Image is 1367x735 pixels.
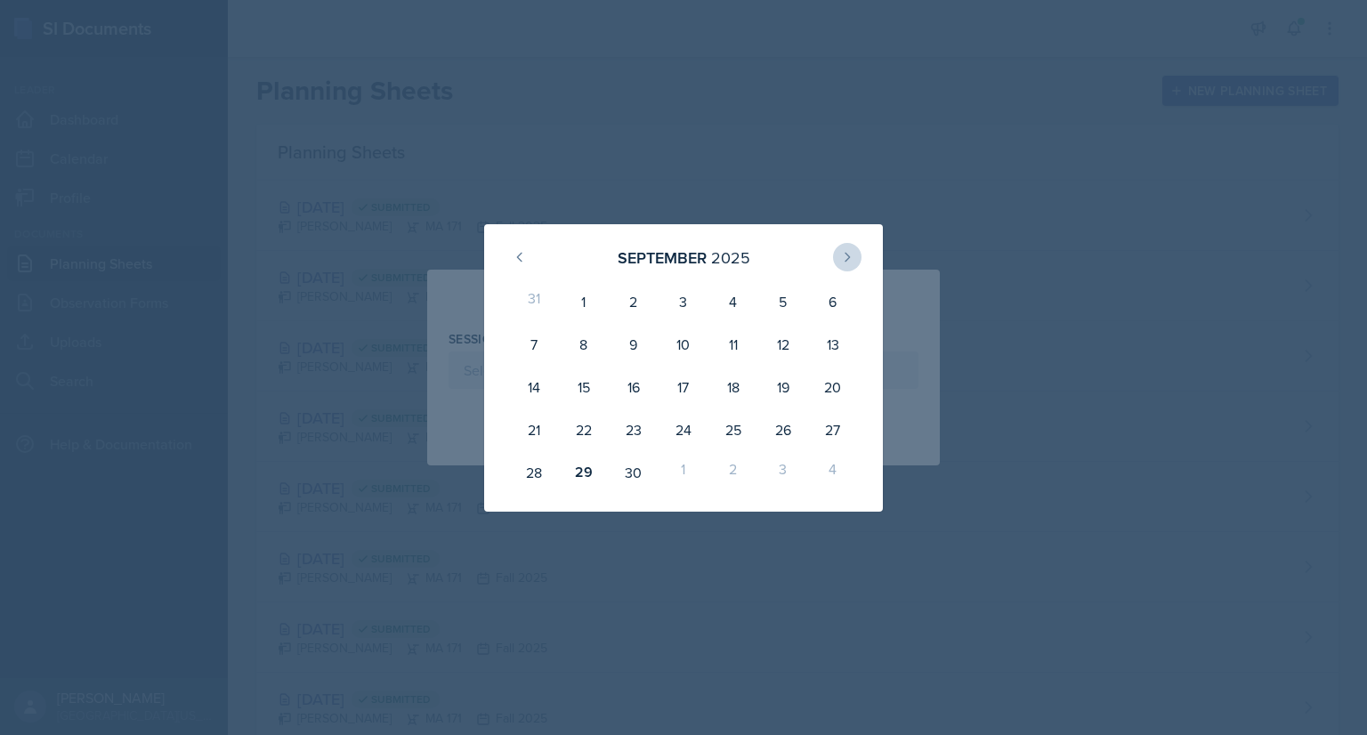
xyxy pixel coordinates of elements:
[509,451,559,494] div: 28
[559,323,609,366] div: 8
[711,246,750,270] div: 2025
[609,451,659,494] div: 30
[609,323,659,366] div: 9
[758,408,808,451] div: 26
[609,408,659,451] div: 23
[708,408,758,451] div: 25
[509,280,559,323] div: 31
[758,451,808,494] div: 3
[708,451,758,494] div: 2
[559,366,609,408] div: 15
[659,366,708,408] div: 17
[758,366,808,408] div: 19
[758,280,808,323] div: 5
[509,366,559,408] div: 14
[609,280,659,323] div: 2
[509,323,559,366] div: 7
[808,323,858,366] div: 13
[808,366,858,408] div: 20
[708,280,758,323] div: 4
[758,323,808,366] div: 12
[708,323,758,366] div: 11
[808,451,858,494] div: 4
[708,366,758,408] div: 18
[559,280,609,323] div: 1
[559,408,609,451] div: 22
[509,408,559,451] div: 21
[659,323,708,366] div: 10
[659,280,708,323] div: 3
[609,366,659,408] div: 16
[808,408,858,451] div: 27
[808,280,858,323] div: 6
[659,451,708,494] div: 1
[659,408,708,451] div: 24
[559,451,609,494] div: 29
[618,246,707,270] div: September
